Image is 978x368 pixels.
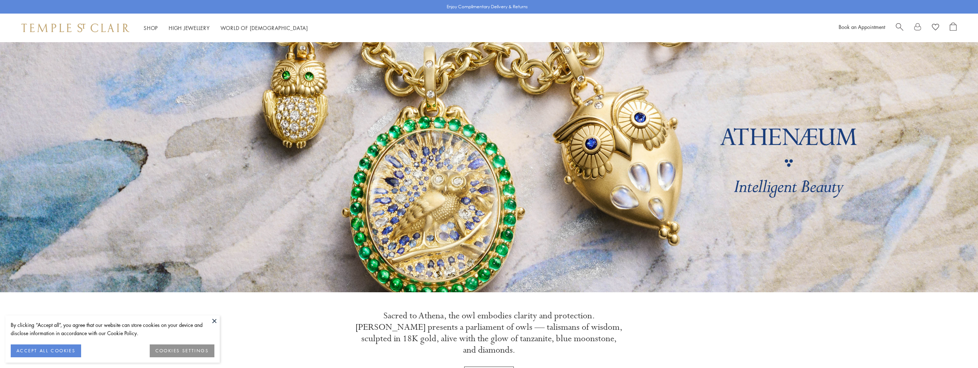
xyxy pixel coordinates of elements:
[11,344,81,357] button: ACCEPT ALL COOKIES
[942,334,971,361] iframe: Gorgias live chat messenger
[950,23,957,33] a: Open Shopping Bag
[355,310,623,356] p: Sacred to Athena, the owl embodies clarity and protection. [PERSON_NAME] presents a parliament of...
[169,24,210,31] a: High JewelleryHigh Jewellery
[447,3,528,10] p: Enjoy Complimentary Delivery & Returns
[144,24,308,33] nav: Main navigation
[220,24,308,31] a: World of [DEMOGRAPHIC_DATA]World of [DEMOGRAPHIC_DATA]
[896,23,903,33] a: Search
[21,24,129,32] img: Temple St. Clair
[839,23,885,30] a: Book an Appointment
[932,23,939,33] a: View Wishlist
[144,24,158,31] a: ShopShop
[150,344,214,357] button: COOKIES SETTINGS
[11,321,214,337] div: By clicking “Accept all”, you agree that our website can store cookies on your device and disclos...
